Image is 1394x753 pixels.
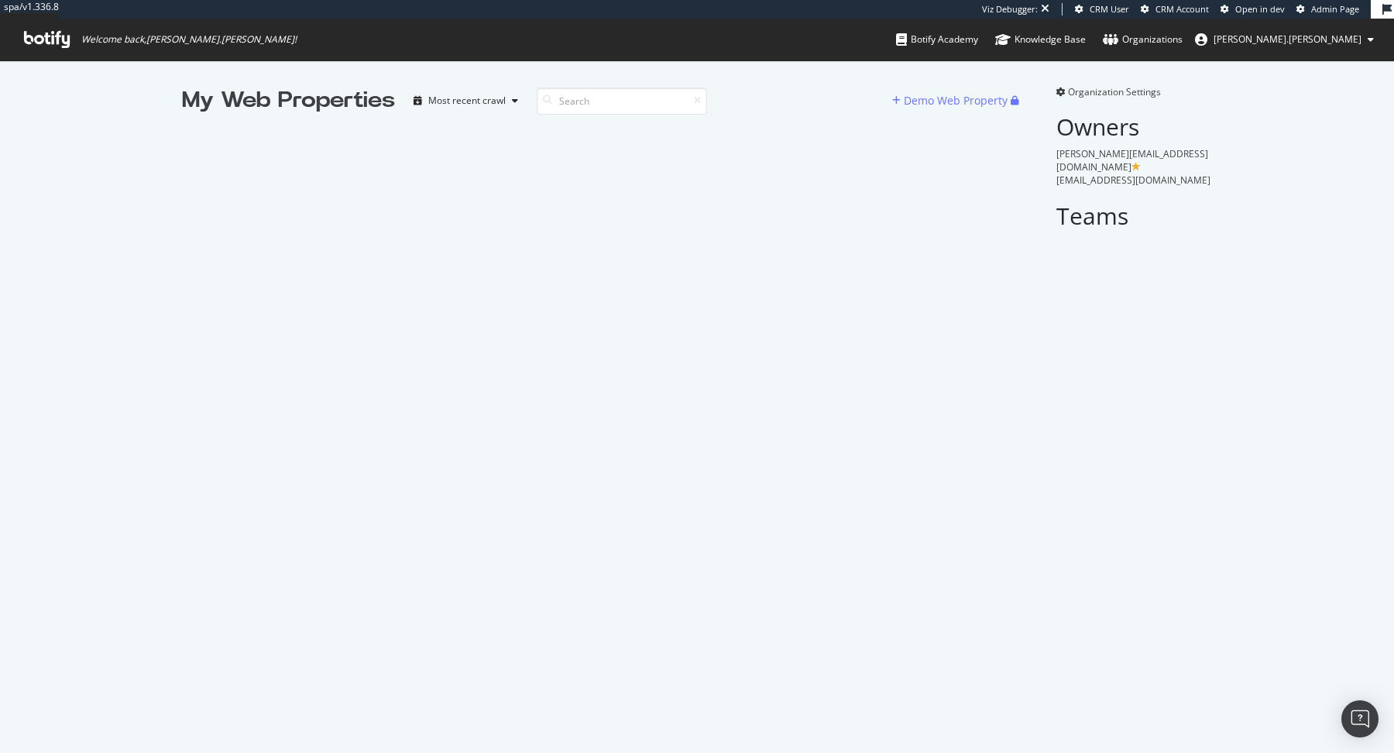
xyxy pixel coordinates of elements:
[407,88,524,113] button: Most recent crawl
[81,33,297,46] span: Welcome back, [PERSON_NAME].[PERSON_NAME] !
[1103,32,1183,47] div: Organizations
[1155,3,1209,15] span: CRM Account
[182,85,395,116] div: My Web Properties
[1141,3,1209,15] a: CRM Account
[537,88,707,115] input: Search
[1103,19,1183,60] a: Organizations
[892,88,1011,113] button: Demo Web Property
[1056,114,1212,139] h2: Owners
[995,32,1086,47] div: Knowledge Base
[1075,3,1129,15] a: CRM User
[982,3,1038,15] div: Viz Debugger:
[428,96,506,105] div: Most recent crawl
[1296,3,1359,15] a: Admin Page
[1311,3,1359,15] span: Admin Page
[995,19,1086,60] a: Knowledge Base
[892,94,1011,107] a: Demo Web Property
[1090,3,1129,15] span: CRM User
[1056,174,1210,187] span: [EMAIL_ADDRESS][DOMAIN_NAME]
[896,19,978,60] a: Botify Academy
[1068,85,1161,98] span: Organization Settings
[904,93,1008,108] div: Demo Web Property
[1214,33,1361,46] span: jay.chitnis
[1221,3,1285,15] a: Open in dev
[1056,147,1208,174] span: [PERSON_NAME][EMAIL_ADDRESS][DOMAIN_NAME]
[1235,3,1285,15] span: Open in dev
[1341,700,1379,738] div: Open Intercom Messenger
[896,32,978,47] div: Botify Academy
[1056,203,1212,229] h2: Teams
[1183,27,1386,52] button: [PERSON_NAME].[PERSON_NAME]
